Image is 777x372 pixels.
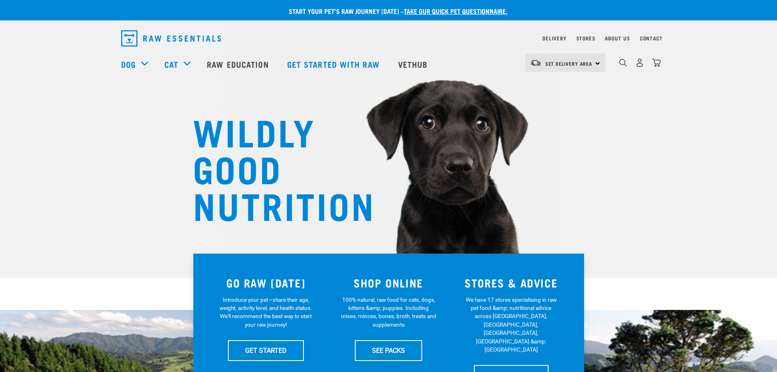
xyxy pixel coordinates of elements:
[332,276,445,289] h3: SHOP ONLINE
[355,340,422,361] a: SEE PACKS
[193,112,356,223] h1: WILDLY GOOD NUTRITION
[218,296,314,329] p: Introduce your pet—share their age, weight, activity level, and health status. We'll recommend th...
[542,37,566,40] a: Delivery
[455,276,568,289] h3: STORES & ADVICE
[635,58,644,67] img: user.png
[199,48,279,80] a: Raw Education
[605,37,630,40] a: About Us
[404,9,507,13] a: take our quick pet questionnaire.
[463,296,559,354] p: We have 17 stores specialising in raw pet food &amp; nutritional advice across [GEOGRAPHIC_DATA],...
[228,340,304,361] a: GET STARTED
[115,27,663,50] nav: dropdown navigation
[530,59,541,67] img: van-moving.png
[545,62,593,65] span: Set Delivery Area
[576,37,595,40] a: Stores
[210,276,323,289] h3: GO RAW [DATE]
[121,58,136,70] a: Dog
[279,48,390,80] a: Get started with Raw
[640,37,663,40] a: Contact
[164,58,178,70] a: Cat
[652,58,661,67] img: home-icon@2x.png
[390,48,438,80] a: Vethub
[121,30,221,47] img: Raw Essentials Logo
[619,59,627,67] img: home-icon-1@2x.png
[341,296,436,329] p: 100% natural, raw food for cats, dogs, kittens &amp; puppies. Including mixes, minces, bones, bro...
